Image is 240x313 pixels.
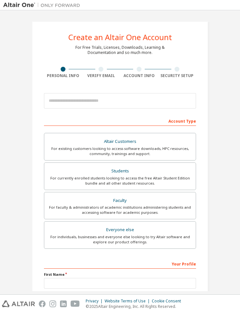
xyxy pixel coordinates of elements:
div: For currently enrolled students looking to access the free Altair Student Edition bundle and all ... [48,176,192,186]
div: For Free Trials, Licenses, Downloads, Learning & Documentation and so much more. [75,45,165,55]
img: Altair One [3,2,83,8]
div: Faculty [48,196,192,205]
img: linkedin.svg [60,300,67,307]
div: Altair Customers [48,137,192,146]
div: Cookie Consent [152,299,185,304]
div: Personal Info [44,73,82,78]
label: First Name [44,272,196,277]
div: Account Info [120,73,158,78]
img: youtube.svg [71,300,80,307]
img: instagram.svg [49,300,56,307]
div: Privacy [86,299,105,304]
div: Website Terms of Use [105,299,152,304]
div: Account Type [44,116,196,126]
div: Verify Email [82,73,120,78]
p: © 2025 Altair Engineering, Inc. All Rights Reserved. [86,304,185,309]
img: altair_logo.svg [2,300,35,307]
div: Everyone else [48,225,192,234]
div: Your Profile [44,258,196,269]
div: For faculty & administrators of academic institutions administering students and accessing softwa... [48,205,192,215]
div: Create an Altair One Account [68,33,172,41]
img: facebook.svg [39,300,46,307]
div: Students [48,167,192,176]
div: For individuals, businesses and everyone else looking to try Altair software and explore our prod... [48,234,192,245]
div: For existing customers looking to access software downloads, HPC resources, community, trainings ... [48,146,192,156]
div: Security Setup [158,73,196,78]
